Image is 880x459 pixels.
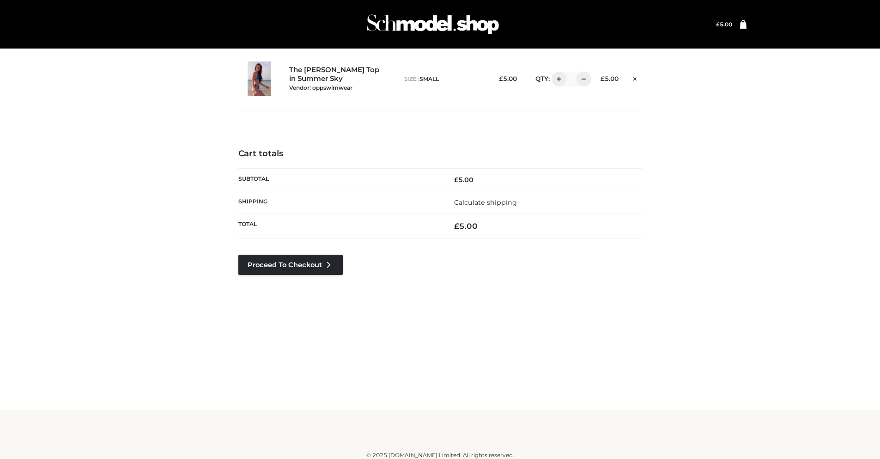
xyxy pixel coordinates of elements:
[454,221,459,231] span: £
[238,255,343,275] a: Proceed to Checkout
[238,149,642,159] h4: Cart totals
[499,75,503,82] span: £
[238,191,440,214] th: Shipping
[238,168,440,191] th: Subtotal
[454,221,478,231] bdi: 5.00
[526,72,585,86] div: QTY:
[716,21,720,28] span: £
[499,75,517,82] bdi: 5.00
[454,198,517,207] a: Calculate shipping
[238,214,440,239] th: Total
[289,66,384,92] a: The [PERSON_NAME] Top in Summer SkyVendor: oppswimwear
[364,6,502,43] img: Schmodel Admin 964
[454,176,473,184] bdi: 5.00
[289,84,352,91] small: Vendor: oppswimwear
[454,176,458,184] span: £
[628,72,642,84] a: Remove this item
[419,75,439,82] span: SMALL
[716,21,732,28] a: £5.00
[404,75,483,83] p: size :
[601,75,619,82] bdi: 5.00
[716,21,732,28] bdi: 5.00
[601,75,605,82] span: £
